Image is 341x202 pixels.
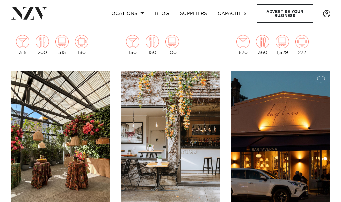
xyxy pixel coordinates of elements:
img: meeting.png [75,35,88,48]
img: cocktail.png [236,35,250,48]
img: nzv-logo.png [11,7,47,19]
div: 272 [295,35,309,55]
img: cocktail.png [126,35,139,48]
a: Locations [103,6,150,21]
div: 315 [16,35,29,55]
div: 200 [36,35,49,55]
img: theatre.png [165,35,179,48]
div: 315 [55,35,69,55]
img: dining.png [146,35,159,48]
div: 670 [236,35,250,55]
img: dining.png [36,35,49,48]
div: 100 [165,35,179,55]
img: dining.png [256,35,269,48]
img: theatre.png [55,35,69,48]
div: 360 [256,35,269,55]
a: BLOG [150,6,175,21]
img: cocktail.png [16,35,29,48]
a: SUPPLIERS [175,6,212,21]
div: 150 [126,35,139,55]
div: 150 [146,35,159,55]
div: 1,529 [276,35,289,55]
a: Advertise your business [257,4,313,23]
div: 180 [75,35,88,55]
img: theatre.png [276,35,289,48]
img: meeting.png [295,35,309,48]
a: Capacities [212,6,252,21]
